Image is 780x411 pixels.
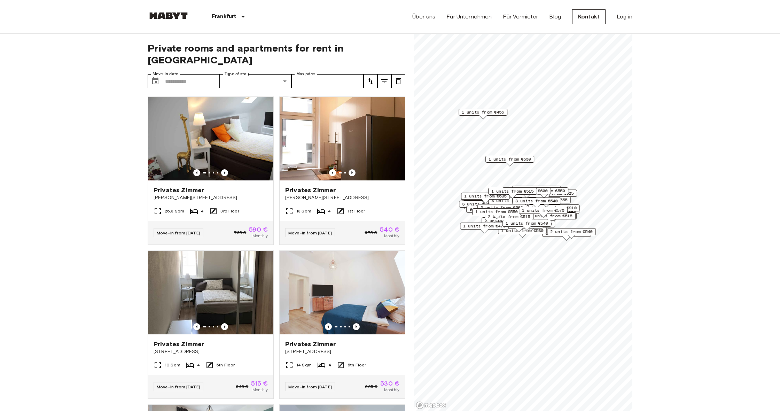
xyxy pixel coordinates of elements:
[572,9,606,24] a: Kontakt
[349,169,356,176] button: Previous image
[505,188,548,194] span: 2 units from €600
[550,228,593,235] span: 2 units from €540
[512,197,561,208] div: Map marker
[549,13,561,21] a: Blog
[157,384,200,389] span: Move-in from [DATE]
[148,250,274,399] a: Marketing picture of unit DE-04-029-005-03HFPrevious imagePrevious imagePrivates Zimmer[STREET_AD...
[503,13,538,21] a: Für Vermieter
[154,340,204,348] span: Privates Zimmer
[519,207,568,218] div: Map marker
[280,251,405,334] img: Marketing picture of unit DE-04-029-002-04HF
[353,323,360,330] button: Previous image
[502,220,551,231] div: Map marker
[477,204,526,215] div: Map marker
[512,186,561,196] div: Map marker
[502,187,551,198] div: Map marker
[328,362,331,368] span: 4
[481,204,523,211] span: 3 units from €560
[475,209,518,215] span: 1 units from €550
[446,13,492,21] a: Für Unternehmen
[148,12,189,19] img: Habyt
[288,384,332,389] span: Move-in from [DATE]
[212,13,236,21] p: Frankfurt
[489,156,531,162] span: 1 units from €530
[165,362,180,368] span: 10 Sqm
[365,383,377,390] span: 665 €
[201,208,204,214] span: 4
[462,109,504,115] span: 1 units from €455
[296,362,312,368] span: 14 Sqm
[463,223,506,229] span: 1 units from €470
[148,42,405,66] span: Private rooms and apartments for rent in [GEOGRAPHIC_DATA]
[529,204,580,215] div: Map marker
[285,348,399,355] span: [STREET_ADDRESS]
[280,97,405,180] img: Marketing picture of unit DE-04-034-001-01HF
[466,206,515,217] div: Map marker
[472,208,521,219] div: Map marker
[296,71,315,77] label: Max price
[252,387,268,393] span: Monthly
[348,362,366,368] span: 5th Floor
[498,222,540,228] span: 2 units from €550
[348,208,365,214] span: 1st Floor
[459,109,507,119] div: Map marker
[377,74,391,88] button: tune
[547,228,596,239] div: Map marker
[279,96,405,245] a: Marketing picture of unit DE-04-034-001-01HFPrevious imagePrevious imagePrivates Zimmer[PERSON_NA...
[288,230,332,235] span: Move-in from [DATE]
[384,233,399,239] span: Monthly
[527,212,576,223] div: Map marker
[157,230,200,235] span: Move-in from [DATE]
[154,348,268,355] span: [STREET_ADDRESS]
[325,323,332,330] button: Previous image
[617,13,632,21] a: Log in
[220,208,239,214] span: 3rd Floor
[153,71,178,77] label: Move-in date
[221,323,228,330] button: Previous image
[494,222,543,232] div: Map marker
[506,220,548,226] span: 1 units from €540
[148,97,273,180] img: Marketing picture of unit DE-04-007-001-04HF
[225,71,249,77] label: Type of stay
[365,230,377,236] span: 675 €
[491,188,534,194] span: 1 units from €515
[380,380,399,387] span: 530 €
[531,190,574,196] span: 4 units from €525
[469,206,512,212] span: 9 units from €515
[509,221,552,227] span: 1 units from €540
[525,197,568,203] span: 2 units from €555
[285,194,399,201] span: [PERSON_NAME][STREET_ADDRESS]
[464,193,507,199] span: 1 units from €685
[236,383,248,390] span: 645 €
[461,193,510,203] div: Map marker
[193,323,200,330] button: Previous image
[391,74,405,88] button: tune
[459,201,508,211] div: Map marker
[364,74,377,88] button: tune
[251,380,268,387] span: 515 €
[498,227,547,238] div: Map marker
[416,401,446,409] a: Mapbox logo
[515,198,558,204] span: 3 units from €540
[279,250,405,399] a: Marketing picture of unit DE-04-029-002-04HFPrevious imagePrevious imagePrivates Zimmer[STREET_AD...
[221,169,228,176] button: Previous image
[460,223,509,233] div: Map marker
[329,169,336,176] button: Previous image
[523,188,565,194] span: 2 units from €550
[522,207,564,214] span: 1 units from €570
[296,208,311,214] span: 13 Sqm
[285,340,336,348] span: Privates Zimmer
[193,169,200,176] button: Previous image
[154,186,204,194] span: Privates Zimmer
[165,208,184,214] span: 26.3 Sqm
[384,387,399,393] span: Monthly
[154,194,268,201] span: [PERSON_NAME][STREET_ADDRESS]
[148,74,162,88] button: Choose date
[285,186,336,194] span: Privates Zimmer
[485,156,534,166] div: Map marker
[532,205,577,211] span: 10 units from €910
[380,226,399,233] span: 540 €
[148,251,273,334] img: Marketing picture of unit DE-04-029-005-03HF
[530,213,572,219] span: 2 units from €515
[488,188,537,199] div: Map marker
